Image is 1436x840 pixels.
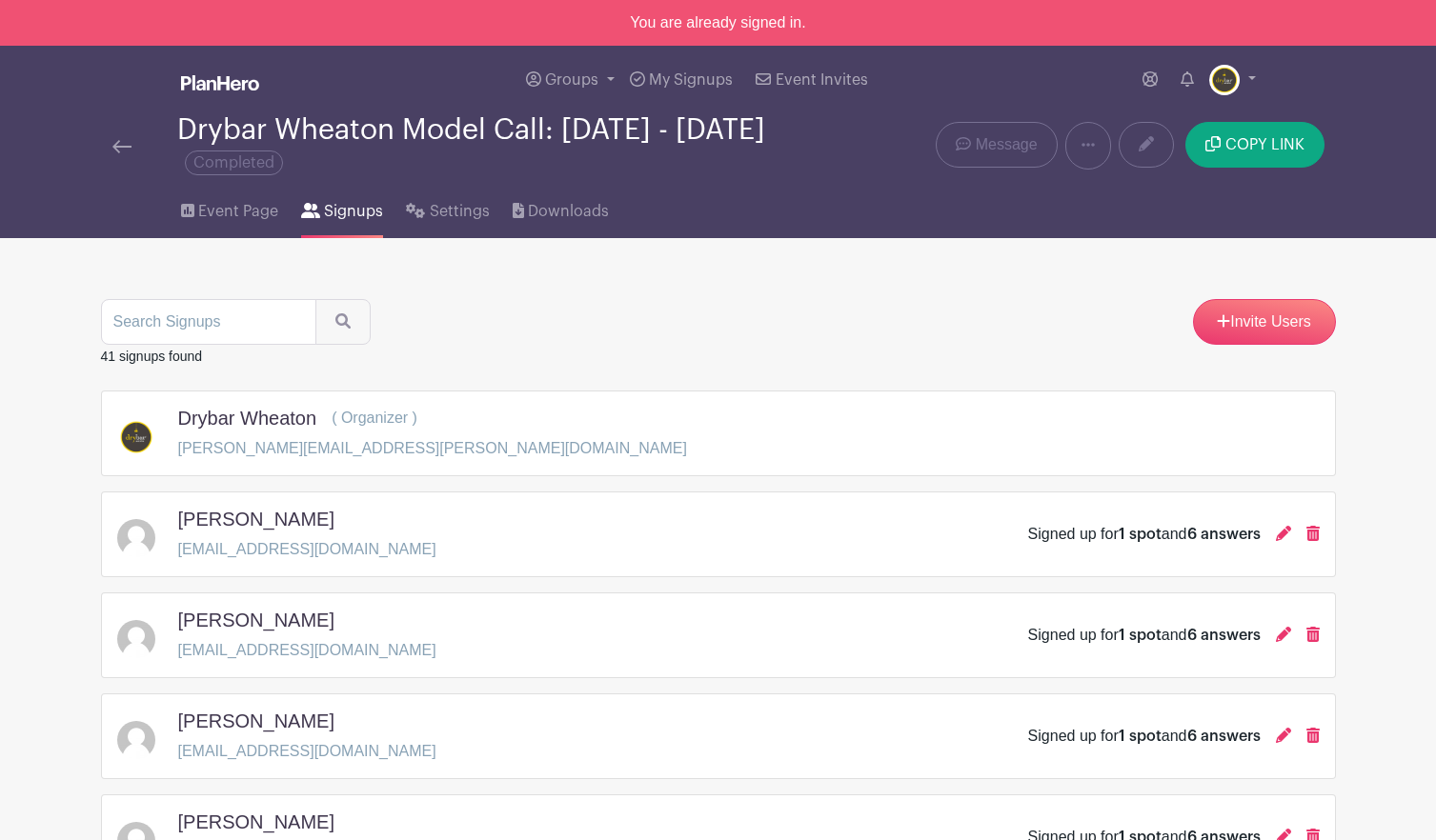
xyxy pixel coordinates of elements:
span: Signups [324,200,383,223]
input: Search Signups [101,299,316,345]
div: Signed up for and [1028,523,1261,546]
p: [EMAIL_ADDRESS][DOMAIN_NAME] [178,740,436,763]
h5: [PERSON_NAME] [178,609,334,631]
img: DB%20WHEATON_IG%20Profile.jpg [1209,65,1240,95]
a: Groups [518,46,622,114]
span: Downloads [528,200,609,223]
a: Message [936,122,1057,168]
img: default-ce2991bfa6775e67f084385cd625a349d9dcbb7a52a09fb2fda1e96e2d18dcdb.png [117,620,155,658]
p: [PERSON_NAME][EMAIL_ADDRESS][PERSON_NAME][DOMAIN_NAME] [178,437,687,460]
span: 6 answers [1187,729,1261,744]
p: [EMAIL_ADDRESS][DOMAIN_NAME] [178,538,436,561]
span: Message [976,133,1038,156]
img: default-ce2991bfa6775e67f084385cd625a349d9dcbb7a52a09fb2fda1e96e2d18dcdb.png [117,721,155,759]
p: [EMAIL_ADDRESS][DOMAIN_NAME] [178,639,436,662]
h5: [PERSON_NAME] [178,810,334,833]
div: Signed up for and [1028,725,1261,748]
h5: [PERSON_NAME] [178,710,334,732]
span: Event Invites [776,72,868,88]
span: 6 answers [1187,628,1261,643]
a: Downloads [513,177,609,238]
span: Settings [430,200,490,223]
img: logo_white-6c42ec7e38ccf1d336a20a19083b03d10ae64f83f12c07503d8b9e83406b4c7d.svg [181,75,259,90]
div: Drybar Wheaton Model Call: [DATE] - [DATE] [177,114,795,177]
button: COPY LINK [1185,122,1324,168]
a: Event Invites [748,46,875,114]
span: 1 spot [1119,527,1162,542]
small: 41 signups found [101,349,203,364]
h5: [PERSON_NAME] [178,508,334,530]
span: Completed [185,150,283,175]
div: Signed up for and [1028,624,1261,647]
img: DB%20WHEATON_IG%20Profile.jpg [117,418,155,456]
img: back-arrow-29a5d9b10d5bd6ae65dc969a981735edf675c4d7a1fe02e03b50dbd4ba3cdb55.svg [112,140,131,153]
span: Event Page [198,200,278,223]
a: Settings [406,177,489,238]
a: Signups [301,177,383,238]
span: 6 answers [1187,527,1261,542]
span: 1 spot [1119,729,1162,744]
span: Groups [545,72,598,88]
span: My Signups [649,72,733,88]
span: COPY LINK [1225,137,1305,152]
img: default-ce2991bfa6775e67f084385cd625a349d9dcbb7a52a09fb2fda1e96e2d18dcdb.png [117,519,155,557]
a: My Signups [622,46,740,114]
a: Invite Users [1193,299,1336,345]
a: Event Page [181,177,278,238]
span: 1 spot [1119,628,1162,643]
h5: Drybar Wheaton [178,407,317,430]
span: ( Organizer ) [332,410,417,426]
